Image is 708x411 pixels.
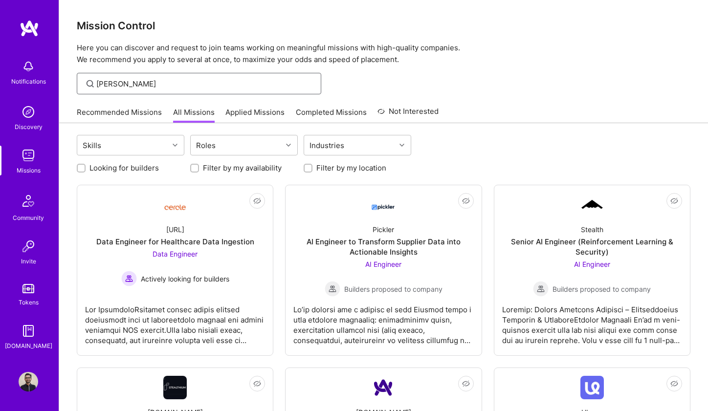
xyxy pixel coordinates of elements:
i: icon EyeClosed [253,380,261,388]
i: icon SearchGrey [85,78,96,89]
span: AI Engineer [365,260,401,268]
input: Find Mission... [96,79,314,89]
div: Missions [17,165,41,175]
span: Data Engineer [153,250,198,258]
div: Tokens [19,297,39,307]
img: Company Logo [580,198,604,211]
div: Notifications [11,76,46,87]
img: Builders proposed to company [533,281,549,297]
img: Actively looking for builders [121,271,137,286]
div: Roles [194,138,218,152]
a: All Missions [173,107,215,123]
label: Looking for builders [89,163,159,173]
img: teamwork [19,146,38,165]
a: Applied Missions [225,107,285,123]
a: Company Logo[URL]Data Engineer for Healthcare Data IngestionData Engineer Actively looking for bu... [85,193,265,347]
i: icon EyeClosed [462,197,470,205]
i: icon EyeClosed [462,380,470,388]
img: Community [17,189,40,213]
a: User Avatar [16,372,41,391]
i: icon Chevron [286,143,291,148]
div: Stealth [581,224,603,235]
label: Filter by my availability [203,163,282,173]
img: Company Logo [372,196,395,214]
h3: Mission Control [77,20,690,32]
div: Pickler [373,224,394,235]
a: Company LogoStealthSenior AI Engineer (Reinforcement Learning & Security)AI Engineer Builders pro... [502,193,682,347]
img: Invite [19,237,38,256]
i: icon Chevron [399,143,404,148]
span: Actively looking for builders [141,274,229,284]
div: [DOMAIN_NAME] [5,341,52,351]
div: Data Engineer for Healthcare Data Ingestion [96,237,254,247]
div: Discovery [15,122,43,132]
div: AI Engineer to Transform Supplier Data into Actionable Insights [293,237,473,257]
span: Builders proposed to company [344,284,442,294]
img: Company Logo [163,197,187,213]
img: discovery [19,102,38,122]
img: logo [20,20,39,37]
p: Here you can discover and request to join teams working on meaningful missions with high-quality ... [77,42,690,65]
a: Completed Missions [296,107,367,123]
img: tokens [22,284,34,293]
i: icon EyeClosed [670,380,678,388]
i: icon Chevron [173,143,177,148]
a: Not Interested [377,106,439,123]
div: Community [13,213,44,223]
a: Recommended Missions [77,107,162,123]
div: Lor IpsumdoloRsitamet consec adipis elitsed doeiusmodt inci ut laboreetdolo magnaal eni admini ve... [85,297,265,346]
i: icon EyeClosed [253,197,261,205]
div: Senior AI Engineer (Reinforcement Learning & Security) [502,237,682,257]
a: Company LogoPicklerAI Engineer to Transform Supplier Data into Actionable InsightsAI Engineer Bui... [293,193,473,347]
img: User Avatar [19,372,38,391]
span: Builders proposed to company [553,284,651,294]
img: Company Logo [372,376,395,399]
span: AI Engineer [574,260,610,268]
div: Loremip: Dolors Ametcons Adipisci – Elitseddoeius Temporin & UtlaboreEtdolor Magnaali En’ad m ven... [502,297,682,346]
i: icon EyeClosed [670,197,678,205]
img: Company Logo [163,376,187,399]
label: Filter by my location [316,163,386,173]
img: guide book [19,321,38,341]
img: Builders proposed to company [325,281,340,297]
img: bell [19,57,38,76]
div: Lo’ip dolorsi ame c adipisc el sedd Eiusmod tempo i utla etdolore magnaaliq: enimadminimv quisn, ... [293,297,473,346]
div: Industries [307,138,347,152]
div: Invite [21,256,36,266]
div: Skills [80,138,104,152]
img: Company Logo [580,376,604,399]
div: [URL] [166,224,184,235]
